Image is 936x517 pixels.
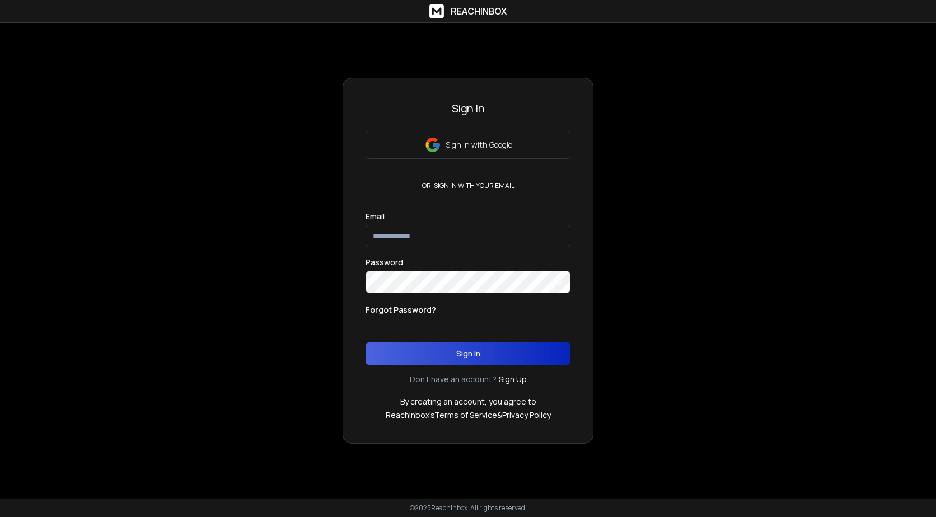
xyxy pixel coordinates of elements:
[446,139,512,151] p: Sign in with Google
[410,374,497,385] p: Don't have an account?
[366,101,570,116] h3: Sign In
[434,410,497,420] a: Terms of Service
[366,258,403,266] label: Password
[366,131,570,159] button: Sign in with Google
[502,410,551,420] a: Privacy Policy
[386,410,551,421] p: ReachInbox's &
[410,504,527,513] p: © 2025 Reachinbox. All rights reserved.
[418,181,519,190] p: or, sign in with your email
[400,396,536,407] p: By creating an account, you agree to
[366,213,385,220] label: Email
[499,374,527,385] a: Sign Up
[366,342,570,365] button: Sign In
[451,4,507,18] h1: ReachInbox
[429,4,507,18] a: ReachInbox
[366,304,436,316] p: Forgot Password?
